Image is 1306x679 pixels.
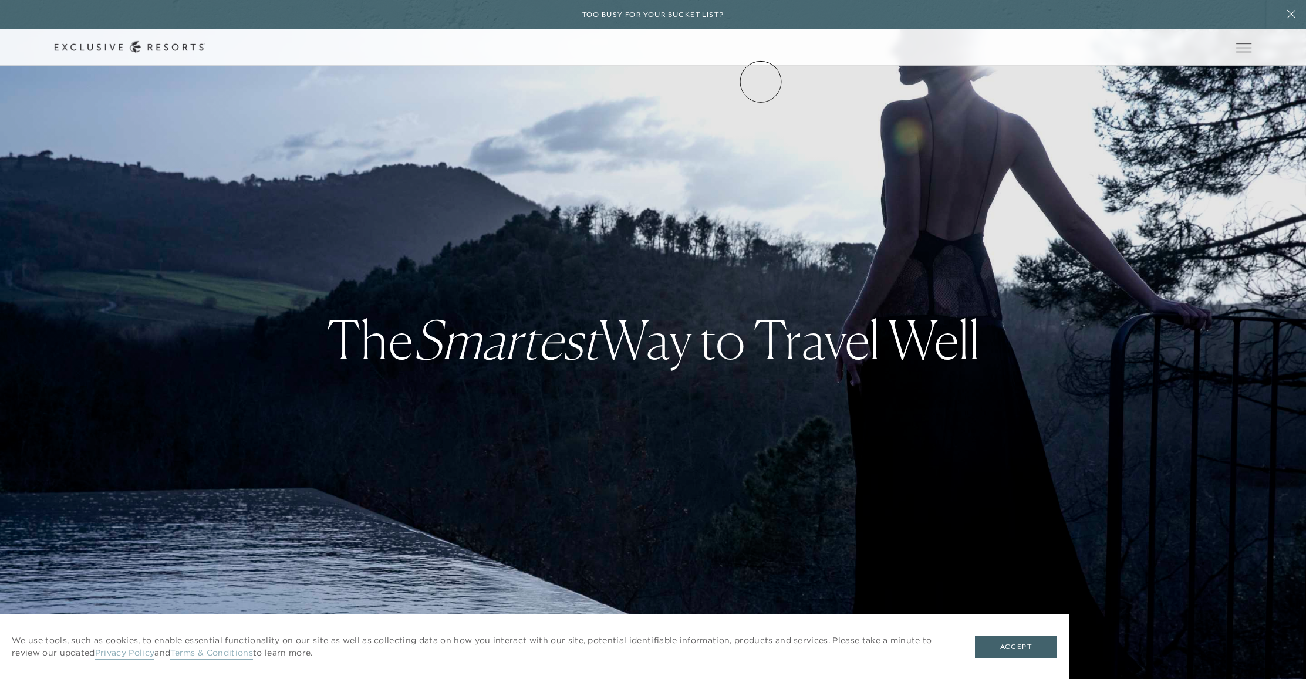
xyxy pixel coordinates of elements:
button: Open navigation [1236,43,1251,52]
p: We use tools, such as cookies, to enable essential functionality on our site as well as collectin... [12,634,951,659]
strong: Way to Travel Well [413,308,980,371]
h3: The [327,310,980,369]
em: Smartest [413,308,599,371]
h6: Too busy for your bucket list? [582,9,724,21]
a: Terms & Conditions [170,647,253,660]
a: Privacy Policy [95,647,154,660]
button: Accept [975,636,1057,658]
